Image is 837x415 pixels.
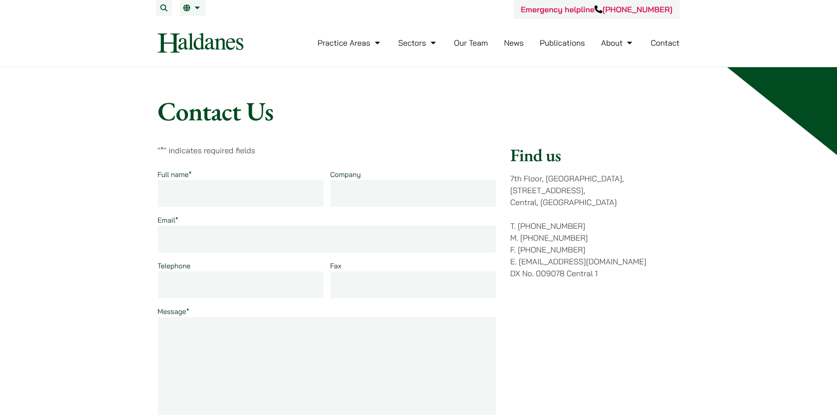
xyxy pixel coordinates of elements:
a: Practice Areas [318,38,382,48]
label: Company [330,170,361,179]
p: T. [PHONE_NUMBER] M. [PHONE_NUMBER] F. [PHONE_NUMBER] E. [EMAIL_ADDRESS][DOMAIN_NAME] DX No. 0090... [510,220,679,279]
img: Logo of Haldanes [158,33,243,53]
a: News [504,38,524,48]
h2: Find us [510,144,679,166]
a: About [601,38,634,48]
label: Message [158,307,189,316]
p: 7th Floor, [GEOGRAPHIC_DATA], [STREET_ADDRESS], Central, [GEOGRAPHIC_DATA] [510,173,679,208]
label: Fax [330,261,341,270]
label: Full name [158,170,192,179]
a: Sectors [398,38,438,48]
p: " " indicates required fields [158,144,496,156]
h1: Contact Us [158,95,680,127]
a: Our Team [454,38,488,48]
label: Email [158,216,178,224]
a: Contact [651,38,680,48]
a: EN [183,4,202,11]
a: Emergency helpline[PHONE_NUMBER] [521,4,672,14]
a: Publications [540,38,585,48]
label: Telephone [158,261,191,270]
